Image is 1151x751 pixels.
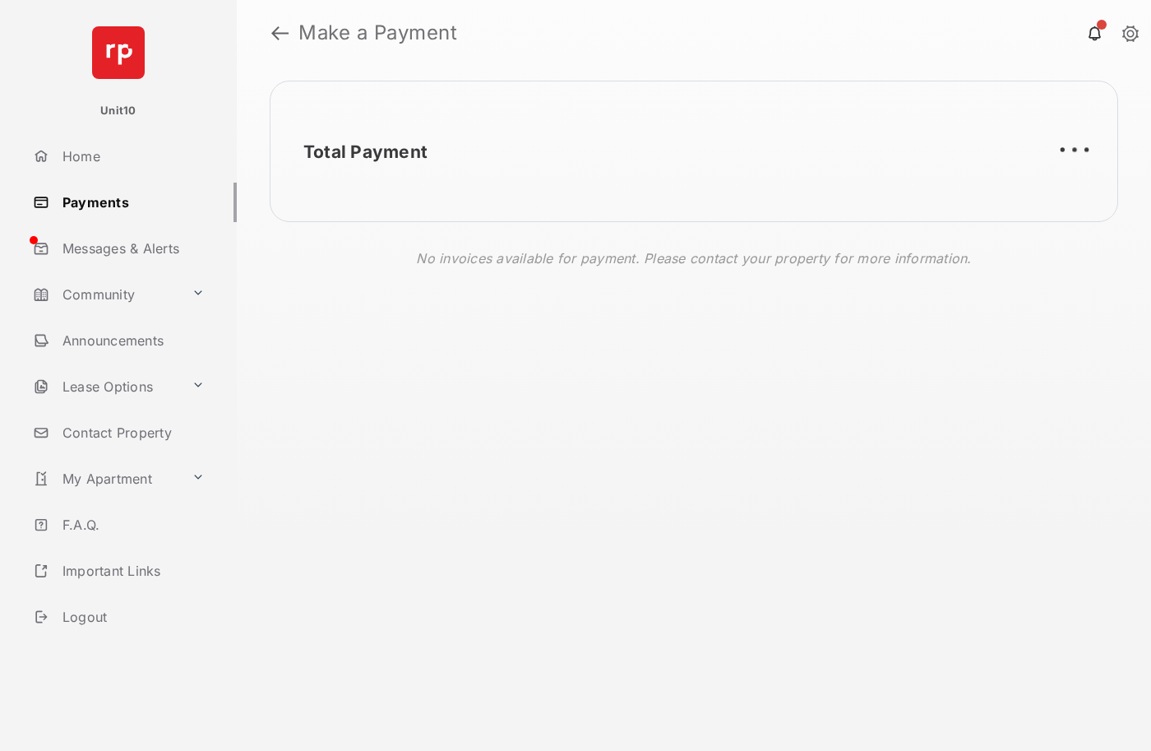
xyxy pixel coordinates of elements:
[416,248,971,268] p: No invoices available for payment. Please contact your property for more information.
[303,141,428,162] h2: Total Payment
[26,229,237,268] a: Messages & Alerts
[26,137,237,176] a: Home
[26,597,237,637] a: Logout
[26,321,237,360] a: Announcements
[26,183,237,222] a: Payments
[92,26,145,79] img: svg+xml;base64,PHN2ZyB4bWxucz0iaHR0cDovL3d3dy53My5vcmcvMjAwMC9zdmciIHdpZHRoPSI2NCIgaGVpZ2h0PSI2NC...
[26,275,185,314] a: Community
[100,103,136,119] p: Unit10
[26,459,185,498] a: My Apartment
[26,505,237,545] a: F.A.Q.
[298,23,457,43] strong: Make a Payment
[26,367,185,406] a: Lease Options
[26,551,211,591] a: Important Links
[26,413,237,452] a: Contact Property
